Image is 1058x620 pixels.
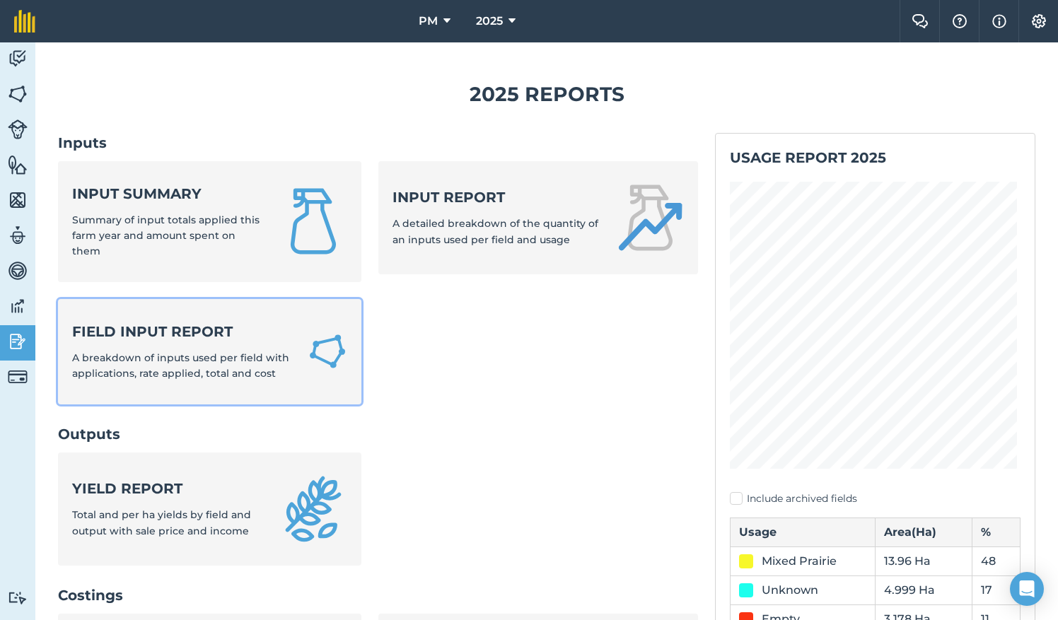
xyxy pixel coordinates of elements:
img: svg+xml;base64,PD94bWwgdmVyc2lvbj0iMS4wIiBlbmNvZGluZz0idXRmLTgiPz4KPCEtLSBHZW5lcmF0b3I6IEFkb2JlIE... [8,119,28,139]
img: svg+xml;base64,PHN2ZyB4bWxucz0iaHR0cDovL3d3dy53My5vcmcvMjAwMC9zdmciIHdpZHRoPSI1NiIgaGVpZ2h0PSI2MC... [8,154,28,175]
img: Two speech bubbles overlapping with the left bubble in the forefront [912,14,929,28]
h1: 2025 Reports [58,78,1035,110]
h2: Costings [58,585,698,605]
img: svg+xml;base64,PD94bWwgdmVyc2lvbj0iMS4wIiBlbmNvZGluZz0idXRmLTgiPz4KPCEtLSBHZW5lcmF0b3I6IEFkb2JlIE... [8,260,28,281]
img: svg+xml;base64,PHN2ZyB4bWxucz0iaHR0cDovL3d3dy53My5vcmcvMjAwMC9zdmciIHdpZHRoPSI1NiIgaGVpZ2h0PSI2MC... [8,83,28,105]
h2: Usage report 2025 [730,148,1021,168]
span: PM [419,13,438,30]
span: A detailed breakdown of the quantity of an inputs used per field and usage [393,217,598,245]
img: svg+xml;base64,PHN2ZyB4bWxucz0iaHR0cDovL3d3dy53My5vcmcvMjAwMC9zdmciIHdpZHRoPSI1NiIgaGVpZ2h0PSI2MC... [8,189,28,211]
td: 4.999 Ha [876,575,972,604]
img: A question mark icon [951,14,968,28]
span: Total and per ha yields by field and output with sale price and income [72,508,251,537]
div: Open Intercom Messenger [1010,572,1044,606]
img: Input summary [279,187,347,255]
img: Field Input Report [308,330,347,373]
td: 48 [972,546,1020,575]
span: Summary of input totals applied this farm year and amount spent on them [72,214,260,258]
th: Usage [731,517,876,546]
img: svg+xml;base64,PD94bWwgdmVyc2lvbj0iMS4wIiBlbmNvZGluZz0idXRmLTgiPz4KPCEtLSBHZW5lcmF0b3I6IEFkb2JlIE... [8,331,28,352]
span: A breakdown of inputs used per field with applications, rate applied, total and cost [72,351,289,380]
strong: Input report [393,187,600,207]
th: % [972,517,1020,546]
div: Unknown [762,582,818,599]
img: Yield report [279,475,347,543]
strong: Input summary [72,184,262,204]
div: Mixed Prairie [762,553,837,570]
img: svg+xml;base64,PD94bWwgdmVyc2lvbj0iMS4wIiBlbmNvZGluZz0idXRmLTgiPz4KPCEtLSBHZW5lcmF0b3I6IEFkb2JlIE... [8,48,28,69]
span: 2025 [476,13,503,30]
img: fieldmargin Logo [14,10,35,33]
img: svg+xml;base64,PD94bWwgdmVyc2lvbj0iMS4wIiBlbmNvZGluZz0idXRmLTgiPz4KPCEtLSBHZW5lcmF0b3I6IEFkb2JlIE... [8,591,28,604]
h2: Inputs [58,133,698,153]
img: svg+xml;base64,PD94bWwgdmVyc2lvbj0iMS4wIiBlbmNvZGluZz0idXRmLTgiPz4KPCEtLSBHZW5lcmF0b3I6IEFkb2JlIE... [8,367,28,387]
strong: Yield report [72,479,262,498]
h2: Outputs [58,424,698,444]
img: svg+xml;base64,PD94bWwgdmVyc2lvbj0iMS4wIiBlbmNvZGluZz0idXRmLTgiPz4KPCEtLSBHZW5lcmF0b3I6IEFkb2JlIE... [8,296,28,317]
img: Input report [616,184,684,252]
a: Input summarySummary of input totals applied this farm year and amount spent on them [58,161,361,282]
a: Field Input ReportA breakdown of inputs used per field with applications, rate applied, total and... [58,299,361,404]
img: A cog icon [1030,14,1047,28]
td: 13.96 Ha [876,546,972,575]
a: Input reportA detailed breakdown of the quantity of an inputs used per field and usage [378,161,699,274]
img: svg+xml;base64,PD94bWwgdmVyc2lvbj0iMS4wIiBlbmNvZGluZz0idXRmLTgiPz4KPCEtLSBHZW5lcmF0b3I6IEFkb2JlIE... [8,225,28,246]
a: Yield reportTotal and per ha yields by field and output with sale price and income [58,452,361,566]
strong: Field Input Report [72,322,291,341]
td: 17 [972,575,1020,604]
th: Area ( Ha ) [876,517,972,546]
label: Include archived fields [730,491,1021,506]
img: svg+xml;base64,PHN2ZyB4bWxucz0iaHR0cDovL3d3dy53My5vcmcvMjAwMC9zdmciIHdpZHRoPSIxNyIgaGVpZ2h0PSIxNy... [992,13,1006,30]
